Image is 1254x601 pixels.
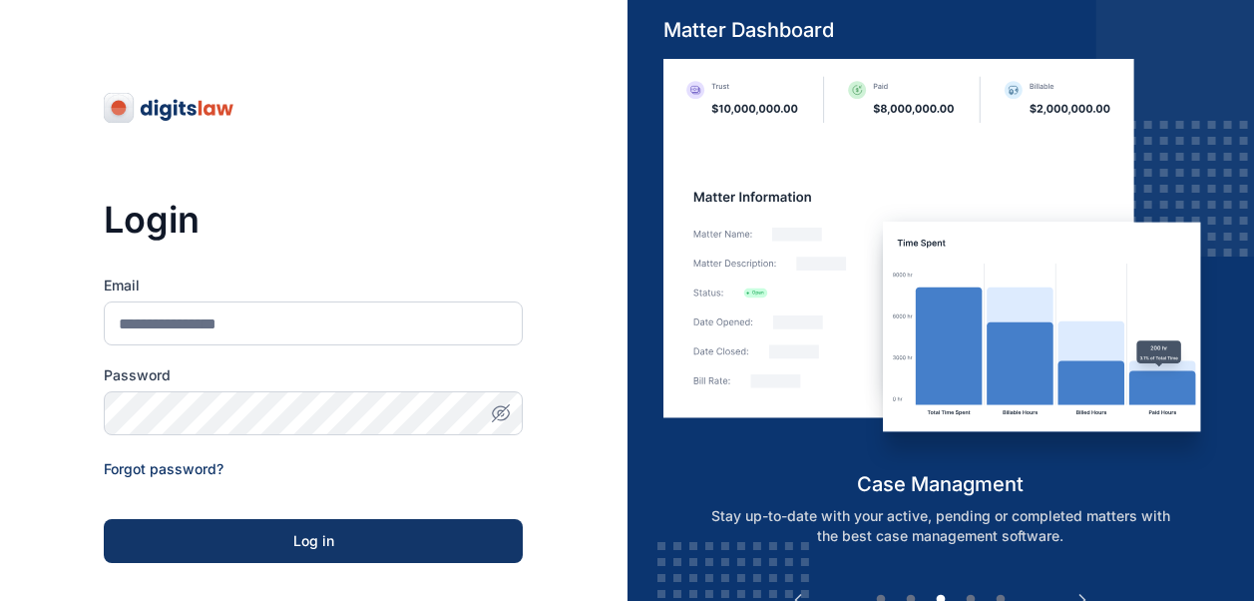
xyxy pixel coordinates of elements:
[104,460,223,477] a: Forgot password?
[104,276,523,296] label: Email
[136,531,491,551] div: Log in
[104,200,523,240] h3: Login
[685,506,1196,546] p: Stay up-to-date with your active, pending or completed matters with the best case management soft...
[663,16,1217,44] h5: Matter Dashboard
[663,59,1217,470] img: case-management
[104,92,235,124] img: digitslaw-logo
[663,470,1217,498] h5: case managment
[104,519,523,563] button: Log in
[104,365,523,385] label: Password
